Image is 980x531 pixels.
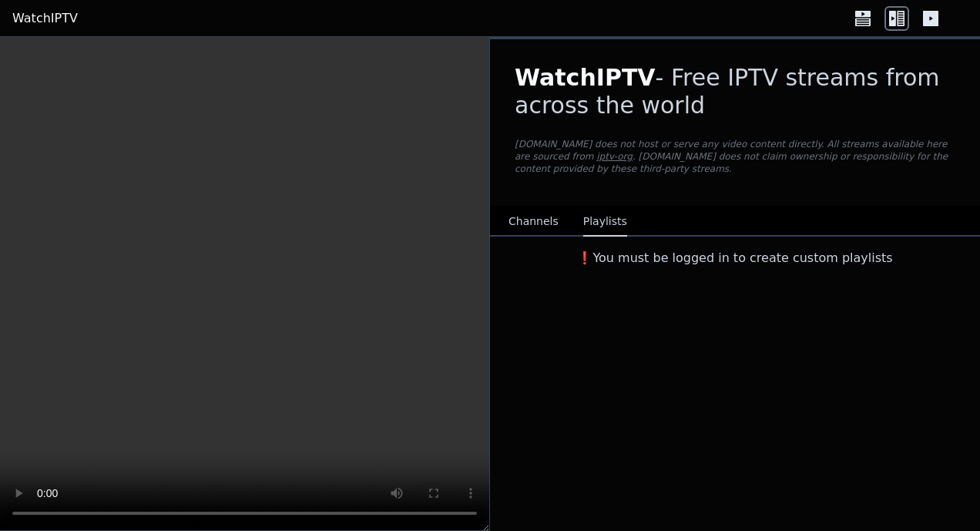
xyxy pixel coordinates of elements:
[515,64,656,91] span: WatchIPTV
[508,207,559,237] button: Channels
[490,249,980,267] h3: ❗️You must be logged in to create custom playlists
[12,9,78,28] a: WatchIPTV
[515,138,955,175] p: [DOMAIN_NAME] does not host or serve any video content directly. All streams available here are s...
[515,64,955,119] h1: - Free IPTV streams from across the world
[583,207,627,237] button: Playlists
[596,151,633,162] a: iptv-org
